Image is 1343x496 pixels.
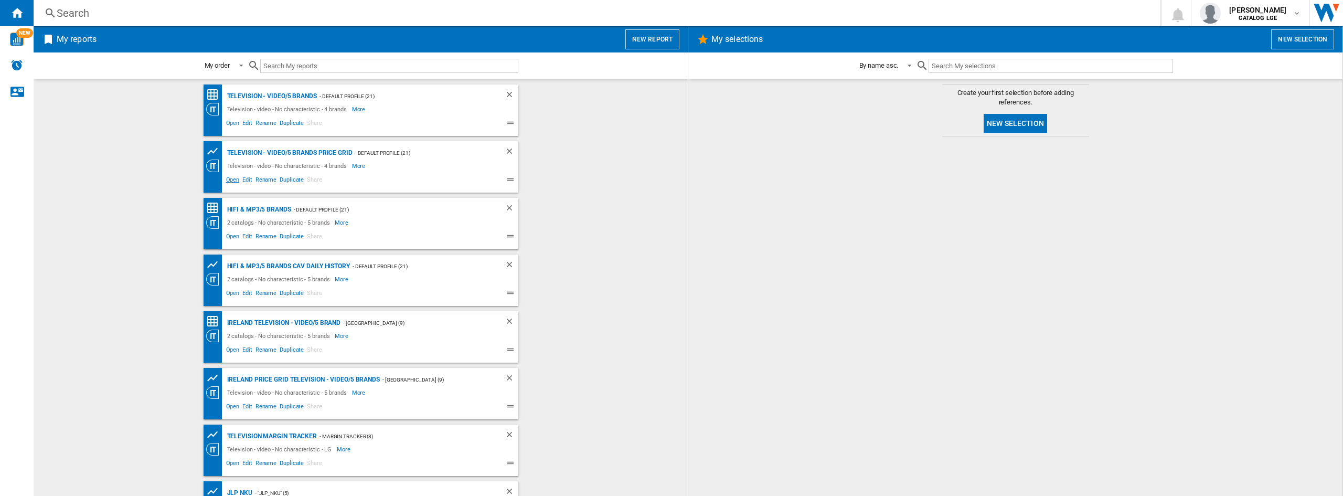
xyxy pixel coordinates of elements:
[225,330,335,342] div: 2 catalogs - No characteristic - 5 brands
[1200,3,1221,24] img: profile.jpg
[254,402,278,414] span: Rename
[505,430,518,443] div: Delete
[337,443,352,456] span: More
[225,373,380,386] div: IRELAND Price grid Television - video/5 brands
[505,316,518,330] div: Delete
[278,288,305,301] span: Duplicate
[225,386,352,399] div: Television - video - No characteristic - 5 brands
[225,146,353,160] div: Television - video/5 brands price grid
[305,288,324,301] span: Share
[305,458,324,471] span: Share
[278,118,305,131] span: Duplicate
[505,90,518,103] div: Delete
[305,345,324,357] span: Share
[206,443,225,456] div: Category View
[225,345,241,357] span: Open
[254,231,278,244] span: Rename
[352,386,367,399] span: More
[206,202,225,215] div: Price Matrix
[352,103,367,115] span: More
[225,216,335,229] div: 2 catalogs - No characteristic - 5 brands
[353,146,484,160] div: - Default profile (21)
[305,118,324,131] span: Share
[278,345,305,357] span: Duplicate
[335,330,350,342] span: More
[505,260,518,273] div: Delete
[241,231,254,244] span: Edit
[205,61,230,69] div: My order
[241,458,254,471] span: Edit
[241,345,254,357] span: Edit
[380,373,484,386] div: - [GEOGRAPHIC_DATA] (9)
[278,402,305,414] span: Duplicate
[317,430,483,443] div: - margin tracker (8)
[225,430,317,443] div: Television margin tracker
[305,231,324,244] span: Share
[278,458,305,471] span: Duplicate
[278,231,305,244] span: Duplicate
[254,288,278,301] span: Rename
[859,61,899,69] div: By name asc.
[305,175,324,187] span: Share
[929,59,1173,73] input: Search My selections
[225,103,352,115] div: Television - video - No characteristic - 4 brands
[340,316,483,330] div: - [GEOGRAPHIC_DATA] (9)
[225,458,241,471] span: Open
[225,443,337,456] div: Television - video - No characteristic - LG
[206,160,225,172] div: Category View
[1239,15,1277,22] b: CATALOG LGE
[505,146,518,160] div: Delete
[206,273,225,286] div: Category View
[16,28,33,38] span: NEW
[291,203,484,216] div: - Default profile (21)
[625,29,679,49] button: New report
[206,315,225,328] div: Price Matrix
[241,118,254,131] span: Edit
[254,175,278,187] span: Rename
[225,175,241,187] span: Open
[241,402,254,414] span: Edit
[206,428,225,441] div: Product prices grid
[942,88,1089,107] span: Create your first selection before adding references.
[225,273,335,286] div: 2 catalogs - No characteristic - 5 brands
[505,203,518,216] div: Delete
[206,88,225,101] div: Price Matrix
[254,458,278,471] span: Rename
[10,59,23,71] img: alerts-logo.svg
[206,258,225,271] div: Product prices grid
[241,175,254,187] span: Edit
[206,216,225,229] div: Category View
[1229,5,1286,15] span: [PERSON_NAME]
[225,288,241,301] span: Open
[206,103,225,115] div: Category View
[335,216,350,229] span: More
[352,160,367,172] span: More
[57,6,1133,20] div: Search
[225,231,241,244] span: Open
[55,29,99,49] h2: My reports
[206,372,225,385] div: Product prices grid
[254,345,278,357] span: Rename
[278,175,305,187] span: Duplicate
[225,316,341,330] div: IRELAND Television - video/5 brand
[206,330,225,342] div: Category View
[709,29,765,49] h2: My selections
[206,145,225,158] div: Product prices grid
[254,118,278,131] span: Rename
[225,203,291,216] div: Hifi & mp3/5 brands
[335,273,350,286] span: More
[206,386,225,399] div: Category View
[260,59,518,73] input: Search My reports
[241,288,254,301] span: Edit
[225,160,352,172] div: Television - video - No characteristic - 4 brands
[305,402,324,414] span: Share
[984,114,1047,133] button: New selection
[505,373,518,386] div: Delete
[317,90,484,103] div: - Default profile (21)
[225,260,350,273] div: Hifi & mp3/5 brands CAV Daily History
[225,118,241,131] span: Open
[225,90,317,103] div: Television - video/5 brands
[350,260,484,273] div: - Default profile (21)
[225,402,241,414] span: Open
[10,33,24,46] img: wise-card.svg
